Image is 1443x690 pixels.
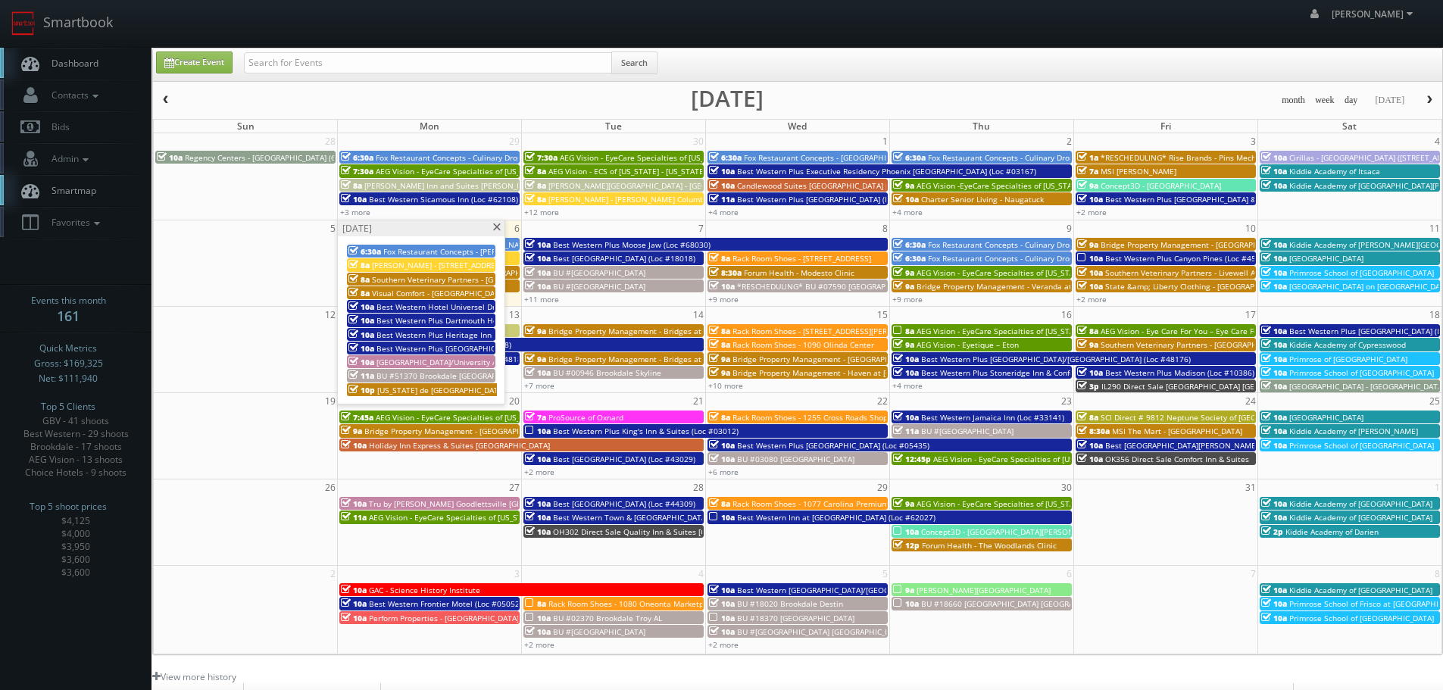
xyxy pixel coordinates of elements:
[893,526,919,537] span: 10a
[737,194,929,205] span: Best Western Plus [GEOGRAPHIC_DATA] (Loc #35038)
[881,133,889,149] span: 1
[709,326,730,336] span: 8a
[893,367,919,378] span: 10a
[709,339,730,350] span: 8a
[1101,166,1176,176] span: MSI [PERSON_NAME]
[1105,267,1407,278] span: Southern Veterinary Partners - Livewell Animal Urgent Care of [GEOGRAPHIC_DATA]
[737,598,843,609] span: BU #18020 Brookdale Destin
[1342,120,1357,133] span: Sat
[553,253,695,264] span: Best [GEOGRAPHIC_DATA] (Loc #18018)
[709,440,735,451] span: 10a
[348,357,374,367] span: 10a
[1105,253,1272,264] span: Best Western Plus Canyon Pines (Loc #45083)
[1289,426,1418,436] span: Kiddie Academy of [PERSON_NAME]
[893,267,914,278] span: 9a
[553,367,661,378] span: BU #00946 Brookdale Skyline
[1261,166,1287,176] span: 10a
[1105,454,1249,464] span: OK356 Direct Sale Comfort Inn & Suites
[1289,412,1363,423] span: [GEOGRAPHIC_DATA]
[692,307,705,323] span: 14
[508,307,521,323] span: 13
[893,339,914,350] span: 9a
[709,166,735,176] span: 10a
[369,498,583,509] span: Tru by [PERSON_NAME] Goodlettsville [GEOGRAPHIC_DATA]
[1077,180,1098,191] span: 9a
[1261,152,1287,163] span: 10a
[933,454,1219,464] span: AEG Vision - EyeCare Specialties of [US_STATE] – [PERSON_NAME] & Associates
[1101,326,1344,336] span: AEG Vision - Eye Care For You – Eye Care For You ([PERSON_NAME])
[917,498,1210,509] span: AEG Vision - EyeCare Specialties of [US_STATE] – [PERSON_NAME] Ridge Eye Care
[524,380,554,391] a: +7 more
[737,626,906,637] span: BU #[GEOGRAPHIC_DATA] [GEOGRAPHIC_DATA]
[1112,426,1242,436] span: MSI The Mart - [GEOGRAPHIC_DATA]
[525,267,551,278] span: 10a
[708,380,743,391] a: +10 more
[892,207,923,217] a: +4 more
[691,91,764,106] h2: [DATE]
[376,370,533,381] span: BU #51370 Brookdale [GEOGRAPHIC_DATA]
[737,166,1036,176] span: Best Western Plus Executive Residency Phoenix [GEOGRAPHIC_DATA] (Loc #03167)
[348,260,370,270] span: 8a
[1077,194,1103,205] span: 10a
[1289,440,1434,451] span: Primrose School of [GEOGRAPHIC_DATA]
[1261,326,1287,336] span: 10a
[881,220,889,236] span: 8
[973,120,990,133] span: Thu
[1285,526,1379,537] span: Kiddie Academy of Darien
[348,315,374,326] span: 10a
[1077,166,1098,176] span: 7a
[11,11,36,36] img: smartbook-logo.png
[524,294,559,304] a: +11 more
[377,385,586,395] span: [US_STATE] de [GEOGRAPHIC_DATA] - [GEOGRAPHIC_DATA]
[44,152,92,165] span: Admin
[1261,598,1287,609] span: 10a
[921,526,1101,537] span: Concept3D - [GEOGRAPHIC_DATA][PERSON_NAME]
[732,354,922,364] span: Bridge Property Management - [GEOGRAPHIC_DATA]
[709,354,730,364] span: 9a
[1289,267,1434,278] span: Primrose School of [GEOGRAPHIC_DATA]
[922,540,1057,551] span: Forum Health - The Woodlands Clinic
[1077,281,1103,292] span: 10a
[525,626,551,637] span: 10a
[1289,585,1432,595] span: Kiddie Academy of [GEOGRAPHIC_DATA]
[548,180,764,191] span: [PERSON_NAME][GEOGRAPHIC_DATA] - [GEOGRAPHIC_DATA]
[917,339,1019,350] span: AEG Vision - Eyetique – Eton
[525,281,551,292] span: 10a
[1077,339,1098,350] span: 9a
[732,253,871,264] span: Rack Room Shoes - [STREET_ADDRESS]
[525,498,551,509] span: 10a
[1160,120,1171,133] span: Fri
[553,281,645,292] span: BU #[GEOGRAPHIC_DATA]
[152,670,236,683] a: View more history
[553,498,695,509] span: Best [GEOGRAPHIC_DATA] (Loc #44309)
[323,133,337,149] span: 28
[611,52,657,74] button: Search
[709,194,735,205] span: 11a
[917,326,1235,336] span: AEG Vision - EyeCare Specialties of [US_STATE] – Elite Vision Care ([GEOGRAPHIC_DATA])
[893,281,914,292] span: 9a
[1077,253,1103,264] span: 10a
[553,454,695,464] span: Best [GEOGRAPHIC_DATA] (Loc #43029)
[525,194,546,205] span: 8a
[709,281,735,292] span: 10a
[1077,426,1110,436] span: 8:30a
[553,526,854,537] span: OH302 Direct Sale Quality Inn & Suites [GEOGRAPHIC_DATA] - [GEOGRAPHIC_DATA]
[893,454,931,464] span: 12:45p
[525,152,558,163] span: 7:30a
[1076,294,1107,304] a: +2 more
[341,585,367,595] span: 10a
[1261,281,1287,292] span: 10a
[1289,613,1434,623] span: Primrose School of [GEOGRAPHIC_DATA]
[548,166,790,176] span: AEG Vision - ECS of [US_STATE] - [US_STATE] Valley Family Eye Care
[1076,207,1107,217] a: +2 more
[1101,152,1340,163] span: *RESCHEDULING* Rise Brands - Pins Mechanical [PERSON_NAME]
[323,307,337,323] span: 12
[893,326,914,336] span: 8a
[893,194,919,205] span: 10a
[341,613,367,623] span: 10a
[1261,512,1287,523] span: 10a
[1261,440,1287,451] span: 10a
[548,194,736,205] span: [PERSON_NAME] - [PERSON_NAME] Columbus Circle
[708,467,739,477] a: +6 more
[376,315,589,326] span: Best Western Plus Dartmouth Hotel & Suites (Loc #65013)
